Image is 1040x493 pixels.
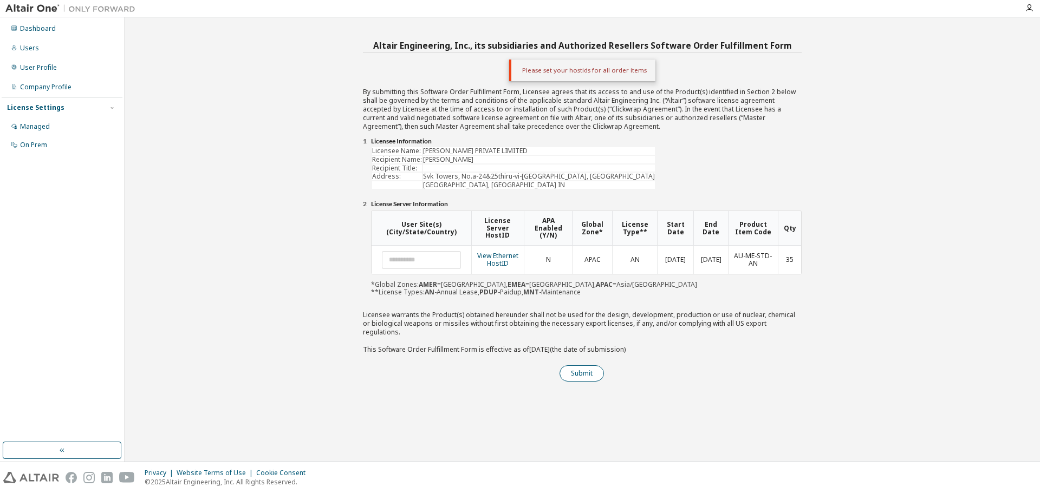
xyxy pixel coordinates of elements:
[612,246,658,274] td: AN
[596,280,613,289] b: APAC
[523,287,539,297] b: MNT
[657,211,693,246] th: Start Date
[372,173,422,180] td: Address:
[419,280,437,289] b: AMER
[479,287,498,297] b: PDUP
[372,147,422,155] td: Licensee Name:
[20,122,50,131] div: Managed
[508,280,525,289] b: EMEA
[612,211,658,246] th: License Type**
[145,477,312,487] p: © 2025 Altair Engineering, Inc. All Rights Reserved.
[524,211,573,246] th: APA Enabled (Y/N)
[728,211,778,246] th: Product Item Code
[477,251,518,268] a: View Ethernet HostID
[572,246,612,274] td: APAC
[145,469,177,477] div: Privacy
[20,141,47,149] div: On Prem
[119,472,135,483] img: youtube.svg
[471,211,524,246] th: License Server HostID
[256,469,312,477] div: Cookie Consent
[509,60,655,81] div: Please set your hostids for all order items
[693,211,728,246] th: End Date
[372,156,422,163] td: Recipient Name:
[177,469,256,477] div: Website Terms of Use
[371,200,802,209] li: License Server Information
[423,156,655,163] td: [PERSON_NAME]
[778,211,801,246] th: Qty
[20,44,39,52] div: Users
[372,211,471,246] th: User Site(s) (City/State/Country)
[423,147,655,155] td: [PERSON_NAME] PRIVATE LIMITED
[693,246,728,274] td: [DATE]
[778,246,801,274] td: 35
[7,103,64,112] div: License Settings
[560,365,604,382] button: Submit
[66,472,77,483] img: facebook.svg
[5,3,141,14] img: Altair One
[363,38,802,382] div: By submitting this Software Order Fulfillment Form, Licensee agrees that its access to and use of...
[372,165,422,172] td: Recipient Title:
[423,181,655,189] td: [GEOGRAPHIC_DATA], [GEOGRAPHIC_DATA] IN
[524,246,573,274] td: N
[20,63,57,72] div: User Profile
[728,246,778,274] td: AU-ME-STD-AN
[371,137,802,146] li: Licensee Information
[425,287,434,297] b: AN
[371,211,802,296] div: *Global Zones: =[GEOGRAPHIC_DATA], =[GEOGRAPHIC_DATA], =Asia/[GEOGRAPHIC_DATA] **License Types: -...
[657,246,693,274] td: [DATE]
[3,472,59,483] img: altair_logo.svg
[20,24,56,33] div: Dashboard
[423,173,655,180] td: Svk Towers, No.a-24&25thiru-vi-[GEOGRAPHIC_DATA], [GEOGRAPHIC_DATA]
[20,83,71,91] div: Company Profile
[101,472,113,483] img: linkedin.svg
[363,38,802,53] h3: Altair Engineering, Inc., its subsidiaries and Authorized Resellers Software Order Fulfillment Form
[572,211,612,246] th: Global Zone*
[83,472,95,483] img: instagram.svg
